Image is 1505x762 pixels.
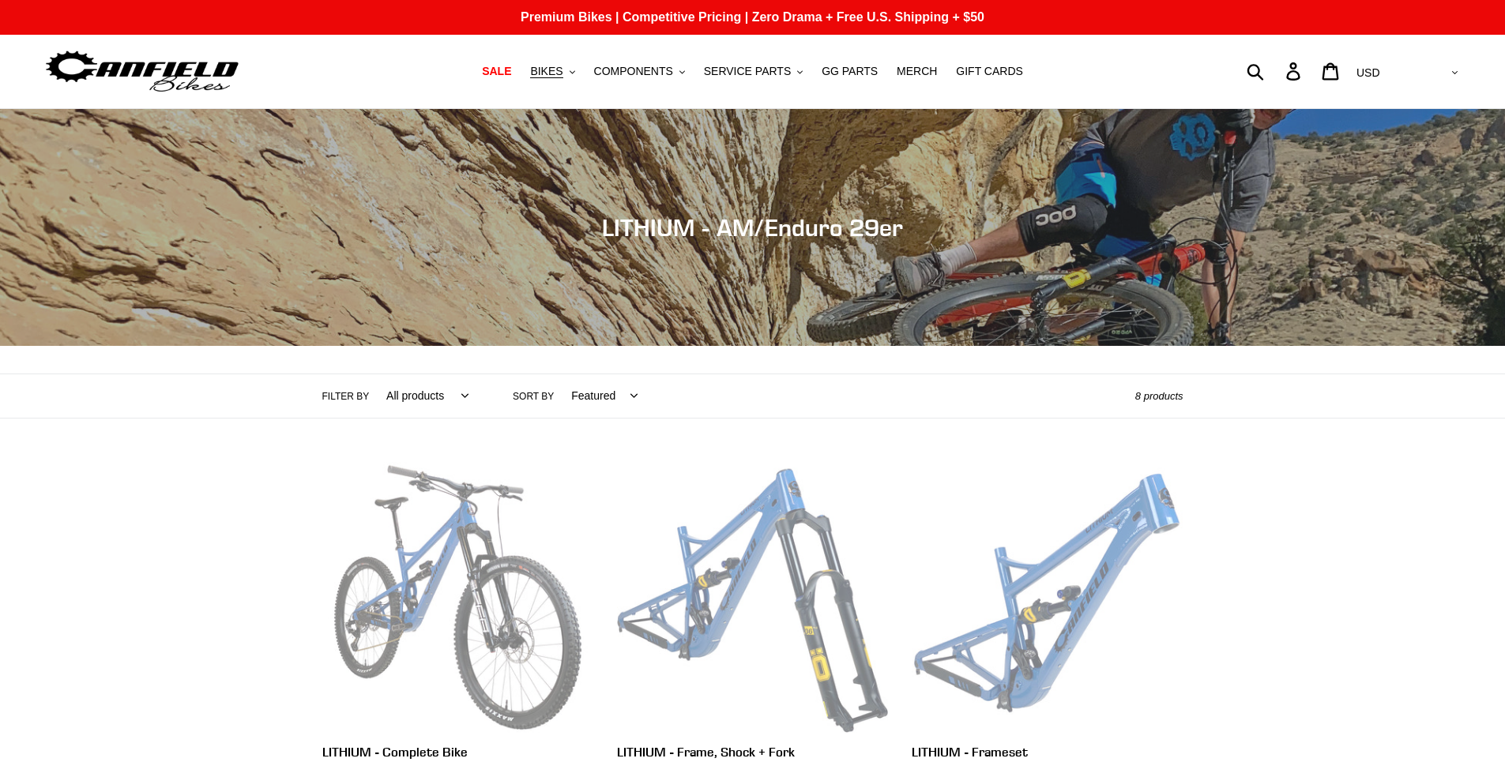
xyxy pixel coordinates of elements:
button: SERVICE PARTS [696,61,811,82]
a: SALE [474,61,519,82]
span: GIFT CARDS [956,65,1023,78]
a: MERCH [889,61,945,82]
a: GIFT CARDS [948,61,1031,82]
span: 8 products [1135,390,1183,402]
span: GG PARTS [822,65,878,78]
span: LITHIUM - AM/Enduro 29er [602,213,903,242]
a: GG PARTS [814,61,886,82]
label: Filter by [322,389,370,404]
input: Search [1255,54,1296,88]
button: COMPONENTS [586,61,693,82]
button: BIKES [522,61,582,82]
img: Canfield Bikes [43,47,241,96]
span: SERVICE PARTS [704,65,791,78]
span: COMPONENTS [594,65,673,78]
span: SALE [482,65,511,78]
span: BIKES [530,65,562,78]
span: MERCH [897,65,937,78]
label: Sort by [513,389,554,404]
